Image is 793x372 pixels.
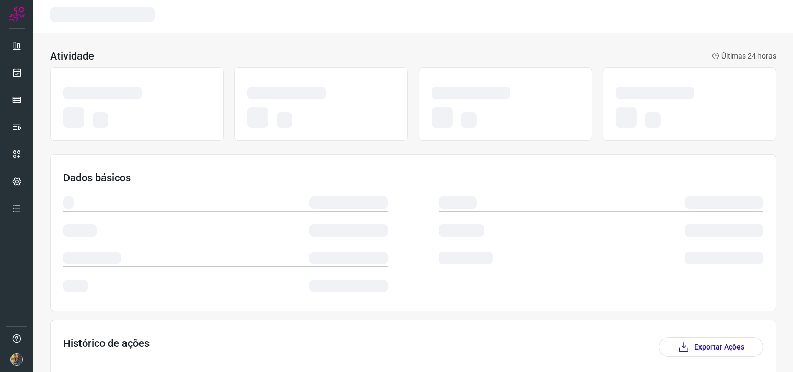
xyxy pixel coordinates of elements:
button: Exportar Ações [659,337,763,357]
h3: Dados básicos [63,171,763,184]
img: Logo [9,6,25,22]
p: Últimas 24 horas [712,51,776,62]
h3: Histórico de ações [63,337,150,357]
img: 7a73bbd33957484e769acd1c40d0590e.JPG [10,353,23,366]
h3: Atividade [50,50,94,62]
